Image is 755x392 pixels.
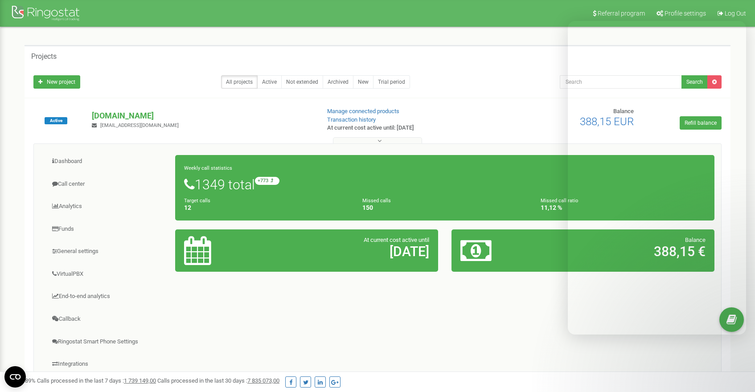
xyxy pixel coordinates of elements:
[362,198,391,204] small: Missed calls
[33,75,80,89] a: New project
[271,244,430,259] h2: [DATE]
[725,10,746,17] span: Log Out
[41,173,176,195] a: Call center
[184,165,232,171] small: Weekly call statistics
[327,108,399,114] a: Manage connected products
[41,331,176,353] a: Ringostat Smart Phone Settings
[184,198,210,204] small: Target calls
[247,377,279,384] u: 7 835 073,00
[725,342,746,363] iframe: Intercom live chat
[157,377,279,384] span: Calls processed in the last 30 days :
[100,122,179,128] span: [EMAIL_ADDRESS][DOMAIN_NAME]
[364,237,429,243] span: At current cost active until
[541,198,578,204] small: Missed call ratio
[41,196,176,217] a: Analytics
[255,177,279,185] small: +773
[41,286,176,307] a: End-to-end analytics
[41,151,176,172] a: Dashboard
[546,244,706,259] h2: 388,15 €
[568,21,746,335] iframe: Intercom live chat
[184,204,349,211] h4: 12
[541,204,706,211] h4: 11,12 %
[41,263,176,285] a: VirtualPBX
[37,377,156,384] span: Calls processed in the last 7 days :
[92,110,312,122] p: [DOMAIN_NAME]
[598,10,645,17] span: Referral program
[221,75,258,89] a: All projects
[323,75,353,89] a: Archived
[41,308,176,330] a: Callback
[124,377,156,384] u: 1 739 149,00
[665,10,706,17] span: Profile settings
[281,75,323,89] a: Not extended
[560,75,682,89] input: Search
[257,75,282,89] a: Active
[45,117,67,124] span: Active
[362,204,527,211] h4: 150
[184,177,706,192] h1: 1349 total
[4,366,26,388] button: Open CMP widget
[41,353,176,375] a: Integrations
[373,75,410,89] a: Trial period
[41,218,176,240] a: Funds
[31,53,57,61] h5: Projects
[327,116,376,123] a: Transaction history
[41,241,176,262] a: General settings
[353,75,373,89] a: New
[327,124,489,132] p: At current cost active until: [DATE]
